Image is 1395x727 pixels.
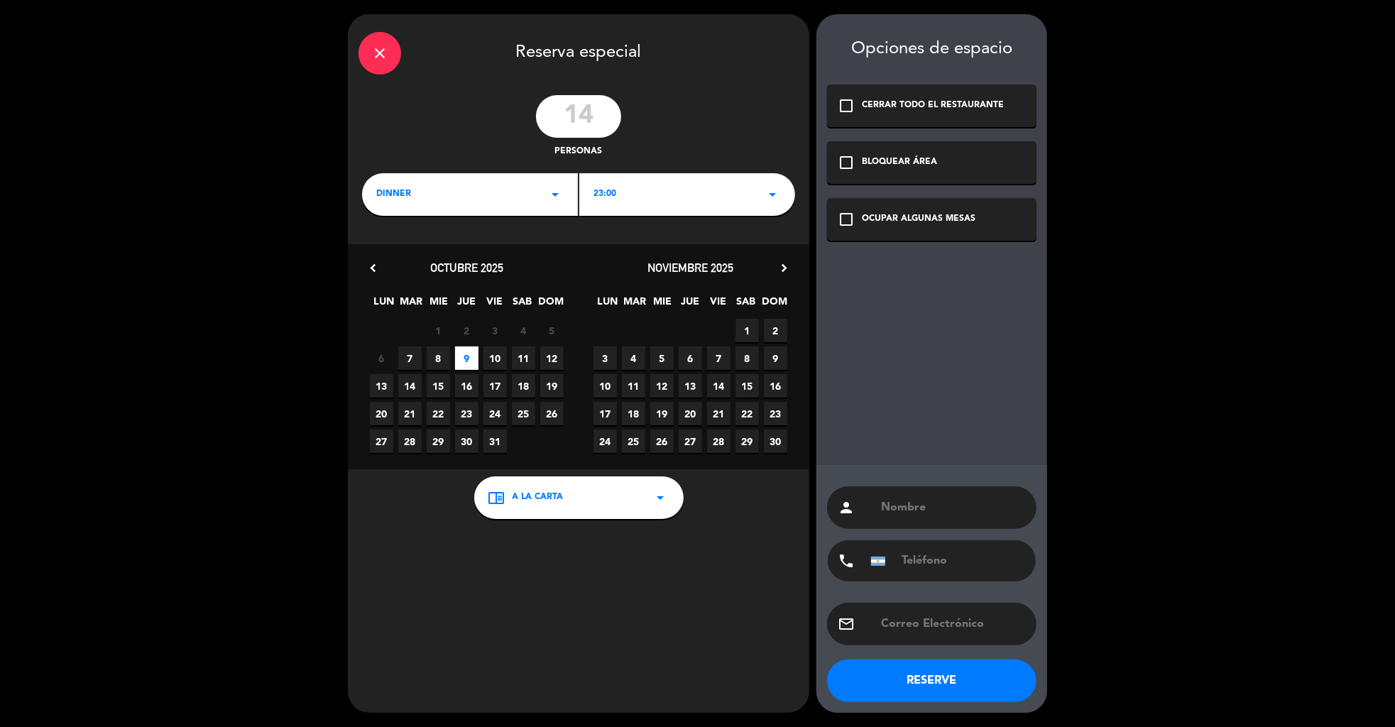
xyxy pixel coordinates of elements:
div: OCUPAR ALGUNAS MESAS [862,212,975,226]
span: 23:00 [593,187,616,202]
span: 7 [398,346,422,370]
span: 21 [707,402,731,425]
span: 25 [512,402,535,425]
i: arrow_drop_down [547,186,564,203]
span: 10 [483,346,507,370]
span: SAB [734,293,757,317]
span: 8 [427,346,450,370]
div: Argentina: +54 [865,541,898,581]
span: LUN [372,293,395,317]
div: Reserva especial [348,14,809,88]
span: 28 [707,430,731,453]
i: chevron_left [366,261,381,275]
i: person [838,499,855,516]
span: 14 [707,374,731,398]
span: 16 [455,374,478,398]
span: 18 [622,402,645,425]
div: CERRAR TODO EL RESTAURANTE [862,99,1004,113]
span: 27 [370,430,393,453]
span: 18 [512,374,535,398]
span: VIE [706,293,730,317]
span: DINNER [376,187,411,202]
i: phone [838,552,855,569]
span: 2 [455,319,478,342]
span: DOM [762,293,785,317]
span: 26 [540,402,564,425]
span: 23 [764,402,787,425]
span: 11 [622,374,645,398]
span: 22 [427,402,450,425]
span: 4 [622,346,645,370]
span: 9 [764,346,787,370]
span: 7 [707,346,731,370]
span: 15 [427,374,450,398]
span: 14 [398,374,422,398]
span: 12 [540,346,564,370]
span: 12 [650,374,674,398]
span: 2 [764,319,787,342]
span: 21 [398,402,422,425]
span: 5 [650,346,674,370]
span: 22 [735,402,759,425]
span: 16 [764,374,787,398]
span: 26 [650,430,674,453]
span: 9 [455,346,478,370]
i: chrome_reader_mode [488,489,505,506]
i: arrow_drop_down [652,489,669,506]
span: MIE [651,293,674,317]
span: 19 [540,374,564,398]
span: 27 [679,430,702,453]
input: Teléfono [865,540,1021,581]
span: 17 [483,374,507,398]
span: 30 [455,430,478,453]
span: octubre 2025 [430,261,503,275]
input: 0 [536,95,621,138]
span: JUE [679,293,702,317]
span: 23 [455,402,478,425]
span: 24 [483,402,507,425]
span: 13 [370,374,393,398]
i: check_box_outline_blank [838,97,855,114]
span: 3 [483,319,507,342]
button: RESERVE [827,660,1036,702]
input: Correo Electrónico [880,614,1026,634]
span: JUE [455,293,478,317]
span: 10 [593,374,617,398]
div: BLOQUEAR ÁREA [862,155,937,170]
span: 17 [593,402,617,425]
span: MIE [427,293,451,317]
i: check_box_outline_blank [838,154,855,171]
span: LUN [596,293,619,317]
i: chevron_right [777,261,792,275]
span: DOM [538,293,562,317]
span: 11 [512,346,535,370]
div: Opciones de espacio [827,39,1036,60]
span: 29 [427,430,450,453]
span: 1 [735,319,759,342]
span: 24 [593,430,617,453]
span: 6 [679,346,702,370]
span: 5 [540,319,564,342]
span: 29 [735,430,759,453]
span: SAB [510,293,534,317]
span: A LA CARTA [513,491,564,505]
span: MAR [623,293,647,317]
span: 8 [735,346,759,370]
span: 31 [483,430,507,453]
span: 3 [593,346,617,370]
span: 20 [679,402,702,425]
i: close [371,45,388,62]
i: check_box_outline_blank [838,211,855,228]
span: 1 [427,319,450,342]
span: noviembre 2025 [647,261,733,275]
span: MAR [400,293,423,317]
span: 28 [398,430,422,453]
input: Nombre [880,498,1026,518]
span: 30 [764,430,787,453]
i: arrow_drop_down [764,186,781,203]
span: personas [555,145,603,159]
span: 4 [512,319,535,342]
span: 19 [650,402,674,425]
span: 25 [622,430,645,453]
span: 13 [679,374,702,398]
